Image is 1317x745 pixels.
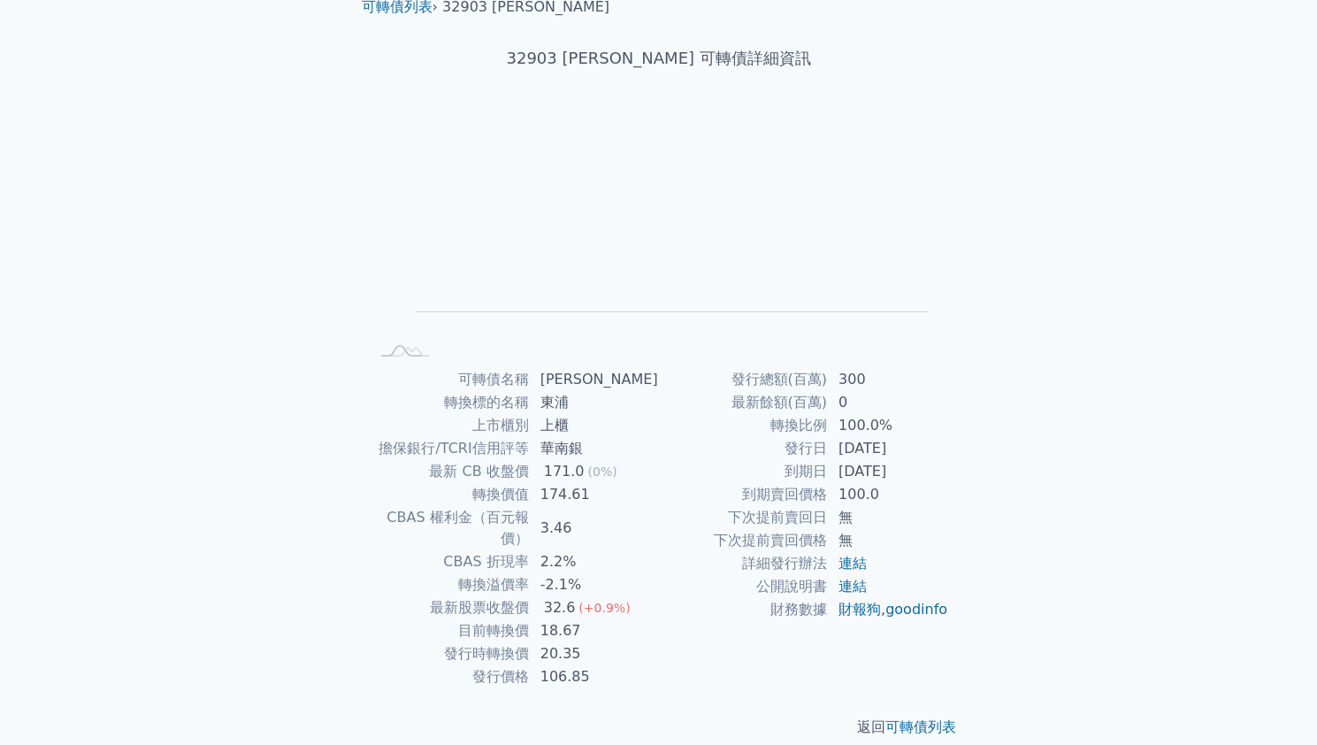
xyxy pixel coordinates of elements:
[828,506,949,529] td: 無
[828,529,949,552] td: 無
[659,437,828,460] td: 發行日
[659,598,828,621] td: 財務數據
[369,550,530,573] td: CBAS 折現率
[659,460,828,483] td: 到期日
[885,718,956,735] a: 可轉債列表
[838,555,867,572] a: 連結
[838,578,867,595] a: 連結
[659,575,828,598] td: 公開說明書
[398,127,929,338] g: Chart
[530,368,659,391] td: [PERSON_NAME]
[828,414,949,437] td: 100.0%
[530,506,659,550] td: 3.46
[369,506,530,550] td: CBAS 權利金（百元報價）
[838,601,881,618] a: 財報狗
[369,619,530,642] td: 目前轉換價
[530,550,659,573] td: 2.2%
[530,437,659,460] td: 華南銀
[659,506,828,529] td: 下次提前賣回日
[369,414,530,437] td: 上市櫃別
[1229,660,1317,745] iframe: Chat Widget
[828,391,949,414] td: 0
[659,414,828,437] td: 轉換比例
[348,46,970,71] h1: 32903 [PERSON_NAME] 可轉債詳細資訊
[578,601,630,615] span: (+0.9%)
[540,597,579,618] div: 32.6
[530,665,659,688] td: 106.85
[828,460,949,483] td: [DATE]
[659,391,828,414] td: 最新餘額(百萬)
[587,465,616,479] span: (0%)
[828,598,949,621] td: ,
[828,368,949,391] td: 300
[348,717,970,738] p: 返回
[659,529,828,552] td: 下次提前賣回價格
[659,552,828,575] td: 詳細發行辦法
[530,642,659,665] td: 20.35
[530,573,659,596] td: -2.1%
[540,461,588,482] div: 171.0
[369,573,530,596] td: 轉換溢價率
[530,414,659,437] td: 上櫃
[369,460,530,483] td: 最新 CB 收盤價
[369,665,530,688] td: 發行價格
[659,483,828,506] td: 到期賣回價格
[885,601,947,618] a: goodinfo
[828,437,949,460] td: [DATE]
[369,596,530,619] td: 最新股票收盤價
[369,437,530,460] td: 擔保銀行/TCRI信用評等
[530,391,659,414] td: 東浦
[369,483,530,506] td: 轉換價值
[530,619,659,642] td: 18.67
[828,483,949,506] td: 100.0
[369,642,530,665] td: 發行時轉換價
[369,368,530,391] td: 可轉債名稱
[530,483,659,506] td: 174.61
[659,368,828,391] td: 發行總額(百萬)
[369,391,530,414] td: 轉換標的名稱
